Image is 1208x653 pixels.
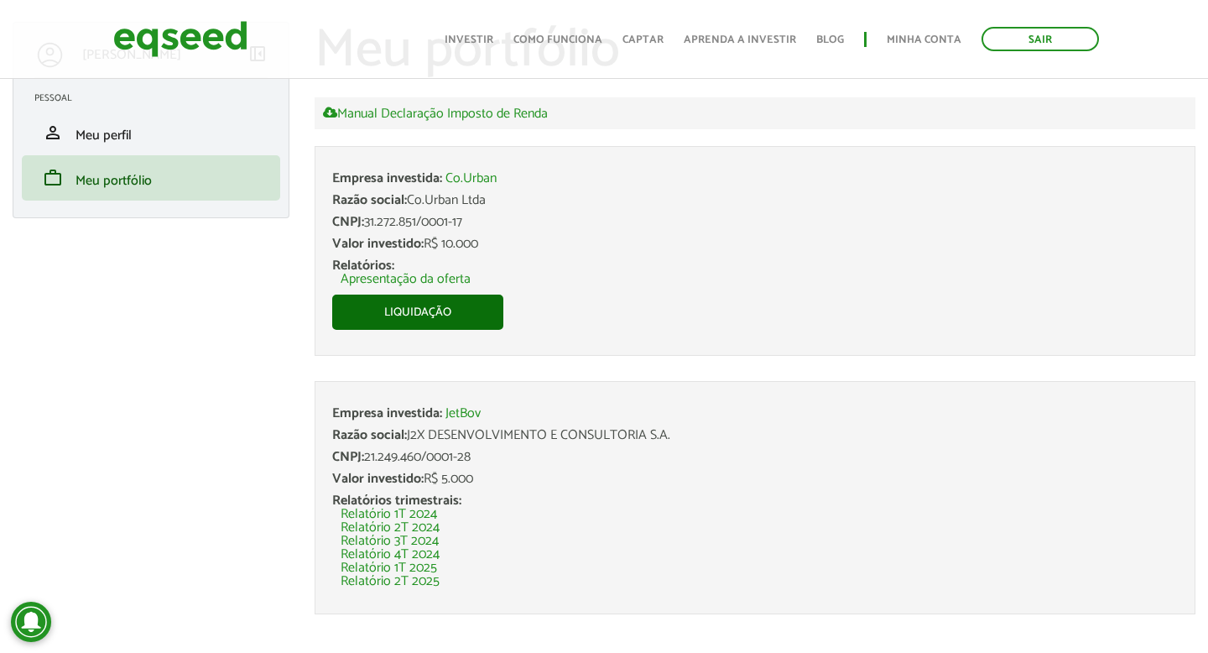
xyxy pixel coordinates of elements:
[445,172,497,185] a: Co.Urban
[332,232,424,255] span: Valor investido:
[332,189,407,212] span: Razão social:
[341,575,440,588] a: Relatório 2T 2025
[341,521,440,535] a: Relatório 2T 2024
[332,254,394,277] span: Relatórios:
[816,34,844,45] a: Blog
[22,155,280,201] li: Meu portfólio
[445,407,481,421] a: JetBov
[341,548,440,562] a: Relatório 4T 2024
[445,34,493,45] a: Investir
[332,424,407,447] span: Razão social:
[341,562,437,575] a: Relatório 1T 2025
[332,211,364,233] span: CNPJ:
[332,451,1178,464] div: 21.249.460/0001-28
[341,508,437,521] a: Relatório 1T 2024
[513,34,602,45] a: Como funciona
[341,273,471,286] a: Apresentação da oferta
[113,17,247,61] img: EqSeed
[332,429,1178,442] div: J2X DESENVOLVIMENTO E CONSULTORIA S.A.
[332,473,1178,486] div: R$ 5.000
[332,216,1178,229] div: 31.272.851/0001-17
[43,168,63,188] span: work
[34,168,268,188] a: workMeu portfólio
[323,106,548,121] a: Manual Declaração Imposto de Renda
[332,446,364,468] span: CNPJ:
[75,170,152,192] span: Meu portfólio
[332,238,1178,251] div: R$ 10.000
[43,123,63,143] span: person
[332,295,503,330] a: Liquidação
[34,93,280,103] h2: Pessoal
[332,167,442,190] span: Empresa investida:
[332,489,461,512] span: Relatórios trimestrais:
[887,34,961,45] a: Minha conta
[332,468,424,490] span: Valor investido:
[684,34,796,45] a: Aprenda a investir
[981,27,1099,51] a: Sair
[75,124,132,147] span: Meu perfil
[341,535,439,548] a: Relatório 3T 2024
[622,34,664,45] a: Captar
[332,402,442,425] span: Empresa investida:
[34,123,268,143] a: personMeu perfil
[332,194,1178,207] div: Co.Urban Ltda
[22,110,280,155] li: Meu perfil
